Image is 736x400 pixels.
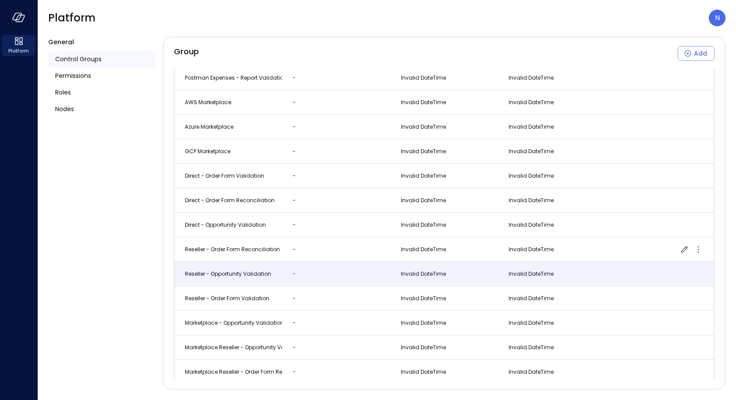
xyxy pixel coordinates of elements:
[401,196,446,204] span: Invalid DateTime
[48,67,156,84] a: Permissions
[401,344,446,351] span: Invalid DateTime
[401,221,446,228] span: Invalid DateTime
[185,196,275,204] span: Direct - Order Form Reconciliation
[293,172,296,179] span: -
[293,319,296,326] span: -
[401,270,446,277] span: Invalid DateTime
[185,221,266,228] span: Direct - Opportunity Validation
[293,221,296,228] span: -
[509,123,554,130] span: Invalid DateTime
[185,344,305,351] span: Marketplace Reseller - Opportunity Validation
[678,46,715,61] button: Add
[293,74,296,81] span: -
[401,368,446,375] span: Invalid DateTime
[293,123,296,130] span: -
[185,319,284,326] span: Marketplace - Opportunity Validation
[509,344,554,351] span: Invalid DateTime
[401,319,446,326] span: Invalid DateTime
[401,172,446,179] span: Invalid DateTime
[401,295,446,302] span: Invalid DateTime
[2,35,35,56] div: Platform
[174,46,199,61] span: Group
[401,246,446,253] span: Invalid DateTime
[715,13,720,23] p: N
[293,246,296,253] span: -
[509,221,554,228] span: Invalid DateTime
[509,295,554,302] span: Invalid DateTime
[293,368,296,375] span: -
[185,74,287,81] span: Postman Expenses - Report Validation
[185,246,280,253] span: Reseller - Order Form Reconciliation
[185,147,230,155] span: GCP Marketplace
[509,147,554,155] span: Invalid DateTime
[48,38,74,46] span: General
[293,295,296,302] span: -
[401,123,446,130] span: Invalid DateTime
[185,98,231,106] span: AWS Marketplace
[48,101,156,117] a: Nodes
[185,270,271,277] span: Reseller - Opportunity Validation
[55,88,71,97] span: Roles
[509,196,554,204] span: Invalid DateTime
[401,147,446,155] span: Invalid DateTime
[55,71,91,81] span: Permissions
[293,98,296,106] span: -
[509,172,554,179] span: Invalid DateTime
[185,172,264,179] span: Direct - Order Form Validation
[509,270,554,277] span: Invalid DateTime
[48,84,156,101] a: Roles
[509,368,554,375] span: Invalid DateTime
[401,98,446,106] span: Invalid DateTime
[8,46,29,55] span: Platform
[293,270,296,277] span: -
[48,11,96,25] span: Platform
[55,104,74,114] span: Nodes
[293,344,296,351] span: -
[401,74,446,81] span: Invalid DateTime
[693,244,704,255] button: more
[185,295,269,302] span: Reseller - Order Form Validation
[509,246,554,253] span: Invalid DateTime
[293,147,296,155] span: -
[694,48,707,59] div: Add
[55,54,102,64] span: Control Groups
[509,74,554,81] span: Invalid DateTime
[509,98,554,106] span: Invalid DateTime
[293,196,296,204] span: -
[185,123,234,130] span: Azure Marketplace
[709,10,725,26] div: Noy Vadai
[185,368,314,375] span: Marketplace Reseller - Order Form Reconciliation
[509,319,554,326] span: Invalid DateTime
[48,51,156,67] a: Control Groups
